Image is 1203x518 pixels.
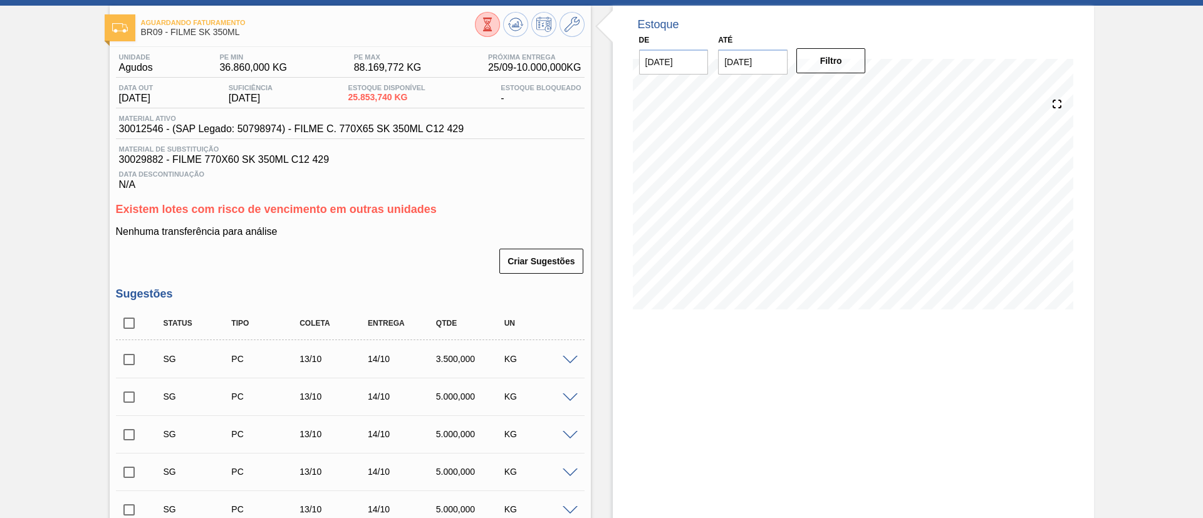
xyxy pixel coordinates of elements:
div: 13/10/2025 [296,429,372,439]
div: - [497,84,584,104]
input: dd/mm/yyyy [639,49,709,75]
button: Programar Estoque [531,12,556,37]
div: KG [501,467,577,477]
span: Material de Substituição [119,145,581,153]
div: 13/10/2025 [296,391,372,401]
div: 14/10/2025 [365,391,440,401]
span: [DATE] [119,93,154,104]
span: Data Descontinuação [119,170,581,178]
span: Estoque Disponível [348,84,425,91]
div: Criar Sugestões [501,247,584,275]
div: Qtde [433,319,509,328]
div: KG [501,429,577,439]
div: Sugestão Criada [160,467,236,477]
div: Sugestão Criada [160,504,236,514]
div: 14/10/2025 [365,429,440,439]
div: 5.000,000 [433,467,509,477]
span: PE MAX [354,53,422,61]
div: 5.000,000 [433,429,509,439]
div: Tipo [228,319,304,328]
label: De [639,36,650,44]
div: N/A [116,165,585,190]
button: Ir ao Master Data / Geral [560,12,585,37]
button: Filtro [796,48,866,73]
div: KG [501,391,577,401]
input: dd/mm/yyyy [718,49,788,75]
span: Agudos [119,62,153,73]
div: Estoque [638,18,679,31]
div: Pedido de Compra [228,391,304,401]
p: Nenhuma transferência para análise [116,226,585,237]
div: Sugestão Criada [160,429,236,439]
div: Coleta [296,319,372,328]
div: UN [501,319,577,328]
div: Pedido de Compra [228,354,304,364]
div: 5.000,000 [433,391,509,401]
div: 14/10/2025 [365,504,440,514]
span: Suficiência [229,84,273,91]
div: 13/10/2025 [296,504,372,514]
span: [DATE] [229,93,273,104]
div: Pedido de Compra [228,504,304,514]
div: 5.000,000 [433,504,509,514]
span: 88.169,772 KG [354,62,422,73]
span: 25.853,740 KG [348,93,425,102]
span: 30029882 - FILME 770X60 SK 350ML C12 429 [119,154,581,165]
span: Estoque Bloqueado [501,84,581,91]
div: Sugestão Criada [160,354,236,364]
div: 13/10/2025 [296,467,372,477]
span: Aguardando Faturamento [141,19,475,26]
span: Material ativo [119,115,464,122]
span: BR09 - FILME SK 350ML [141,28,475,37]
div: Entrega [365,319,440,328]
h3: Sugestões [116,287,585,301]
div: 3.500,000 [433,354,509,364]
span: Data out [119,84,154,91]
div: Sugestão Criada [160,391,236,401]
span: 36.860,000 KG [219,62,287,73]
div: 14/10/2025 [365,467,440,477]
div: KG [501,354,577,364]
span: Existem lotes com risco de vencimento em outras unidades [116,203,437,215]
span: Próxima Entrega [488,53,581,61]
div: Pedido de Compra [228,467,304,477]
div: Status [160,319,236,328]
button: Criar Sugestões [499,249,583,274]
button: Visão Geral dos Estoques [475,12,500,37]
img: Ícone [112,23,128,33]
span: Unidade [119,53,153,61]
div: KG [501,504,577,514]
div: 14/10/2025 [365,354,440,364]
span: PE MIN [219,53,287,61]
span: 25/09 - 10.000,000 KG [488,62,581,73]
div: Pedido de Compra [228,429,304,439]
label: Até [718,36,732,44]
button: Atualizar Gráfico [503,12,528,37]
div: 13/10/2025 [296,354,372,364]
span: 30012546 - (SAP Legado: 50798974) - FILME C. 770X65 SK 350ML C12 429 [119,123,464,135]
